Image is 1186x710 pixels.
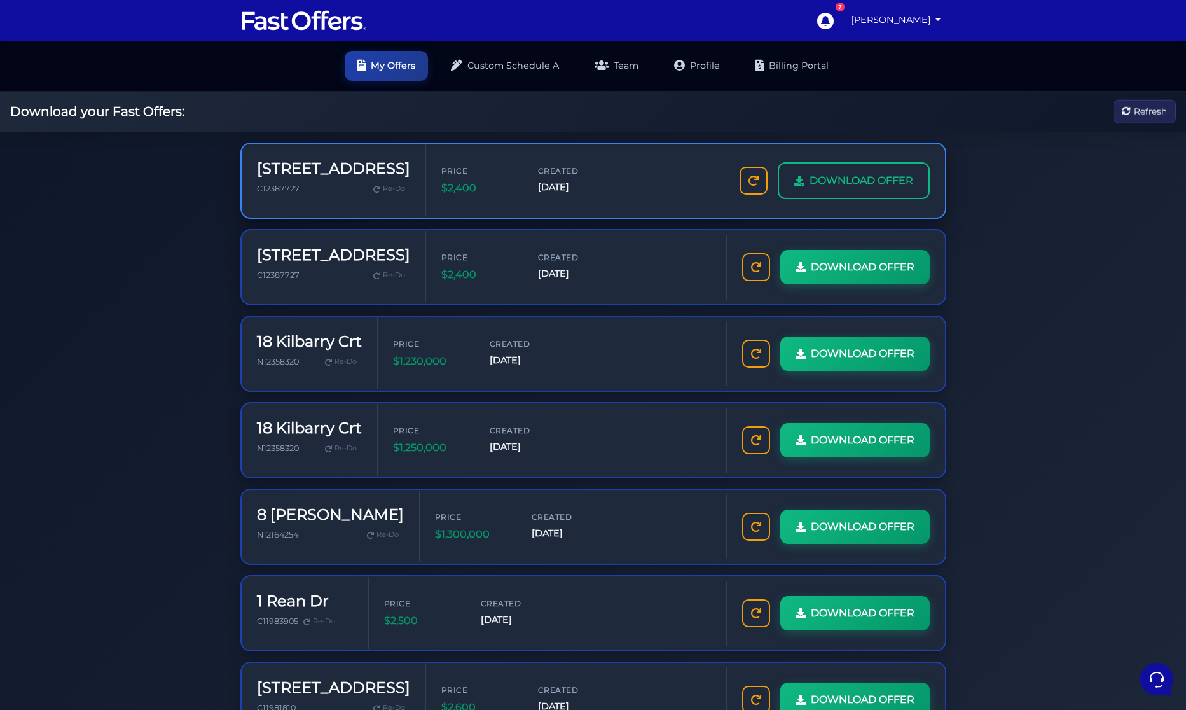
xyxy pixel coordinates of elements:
[811,692,914,708] span: DOWNLOAD OFFER
[441,180,518,197] span: $2,400
[41,92,66,117] img: dark
[257,357,299,366] span: N12358320
[1114,100,1176,123] button: Refresh
[1138,660,1176,699] iframe: Customerly Messenger Launcher
[393,440,469,456] span: $1,250,000
[810,172,913,189] span: DOWNLOAD OFFER
[780,510,930,544] a: DOWNLOAD OFFER
[393,424,469,436] span: Price
[166,408,244,438] button: Help
[334,356,357,368] span: Re-Do
[532,526,608,541] span: [DATE]
[109,426,146,438] p: Messages
[438,51,572,81] a: Custom Schedule A
[1134,104,1167,118] span: Refresh
[320,354,362,370] a: Re-Do
[257,160,410,178] h3: [STREET_ADDRESS]
[538,180,614,195] span: [DATE]
[441,251,518,263] span: Price
[20,92,46,117] img: dark
[538,267,614,281] span: [DATE]
[257,333,362,351] h3: 18 Kilbarry Crt
[38,426,60,438] p: Home
[384,597,460,609] span: Price
[368,181,410,197] a: Re-Do
[811,345,914,362] span: DOWNLOAD OFFER
[368,267,410,284] a: Re-Do
[435,526,511,543] span: $1,300,000
[257,592,340,611] h3: 1 Rean Dr
[780,423,930,457] a: DOWNLOAD OFFER
[582,51,651,81] a: Team
[393,338,469,350] span: Price
[10,408,88,438] button: Home
[205,71,234,81] a: See all
[20,71,103,81] span: Your Conversations
[257,270,300,280] span: C12387727
[257,443,299,453] span: N12358320
[257,679,410,697] h3: [STREET_ADDRESS]
[92,135,178,145] span: Start a Conversation
[780,250,930,284] a: DOWNLOAD OFFER
[197,426,214,438] p: Help
[441,165,518,177] span: Price
[257,506,404,524] h3: 8 [PERSON_NAME]
[257,184,300,193] span: C12387727
[661,51,733,81] a: Profile
[810,6,839,35] a: 7
[313,616,335,627] span: Re-Do
[10,10,214,51] h2: Hello [PERSON_NAME] 👋
[257,419,362,438] h3: 18 Kilbarry Crt
[846,8,946,32] a: [PERSON_NAME]
[836,3,845,11] div: 7
[383,183,405,195] span: Re-Do
[345,51,428,81] a: My Offers
[435,511,511,523] span: Price
[441,684,518,696] span: Price
[10,104,184,119] h2: Download your Fast Offers:
[362,527,404,543] a: Re-Do
[490,440,566,454] span: [DATE]
[334,443,357,454] span: Re-Do
[490,338,566,350] span: Created
[490,424,566,436] span: Created
[743,51,841,81] a: Billing Portal
[20,178,86,188] span: Find an Answer
[298,613,340,630] a: Re-Do
[383,270,405,281] span: Re-Do
[257,246,410,265] h3: [STREET_ADDRESS]
[384,613,460,629] span: $2,500
[538,165,614,177] span: Created
[811,519,914,535] span: DOWNLOAD OFFER
[158,178,234,188] a: Open Help Center
[481,597,557,609] span: Created
[88,408,167,438] button: Messages
[20,127,234,153] button: Start a Conversation
[778,162,930,199] a: DOWNLOAD OFFER
[376,529,399,541] span: Re-Do
[811,432,914,449] span: DOWNLOAD OFFER
[780,337,930,371] a: DOWNLOAD OFFER
[257,616,298,626] span: C11983905
[811,259,914,275] span: DOWNLOAD OFFER
[320,440,362,457] a: Re-Do
[393,353,469,370] span: $1,230,000
[538,684,614,696] span: Created
[490,353,566,368] span: [DATE]
[481,613,557,627] span: [DATE]
[538,251,614,263] span: Created
[811,605,914,622] span: DOWNLOAD OFFER
[780,596,930,630] a: DOWNLOAD OFFER
[532,511,608,523] span: Created
[257,530,298,539] span: N12164254
[29,205,208,218] input: Search for an Article...
[441,267,518,283] span: $2,400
